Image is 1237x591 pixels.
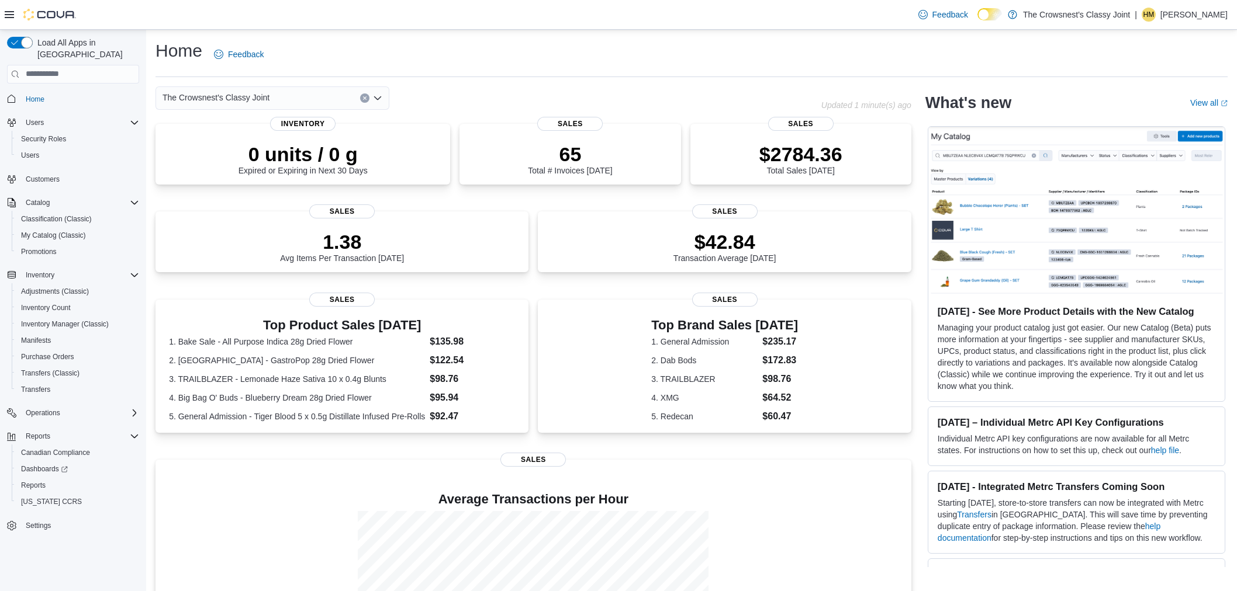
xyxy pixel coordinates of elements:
dd: $64.52 [762,391,798,405]
a: Manifests [16,333,56,347]
h2: What's new [925,93,1011,112]
span: Purchase Orders [16,350,139,364]
div: Total # Invoices [DATE] [528,142,612,175]
button: Catalog [21,196,54,210]
a: Users [16,148,44,162]
p: Individual Metrc API key configurations are now available for all Metrc states. For instructions ... [938,433,1215,456]
a: Dashboards [16,462,72,476]
span: Settings [26,521,51,530]
span: Catalog [26,198,50,207]
a: Transfers [16,383,55,397]
a: Classification (Classic) [16,212,96,226]
span: Inventory [21,268,139,282]
dt: 5. Redecan [651,411,758,422]
span: Customers [26,175,60,184]
h1: Home [156,39,202,62]
p: $42.84 [673,230,776,253]
span: Inventory Manager (Classic) [21,319,109,329]
a: My Catalog (Classic) [16,228,91,242]
button: Promotions [12,244,144,260]
button: Open list of options [373,93,382,103]
span: Operations [21,406,139,420]
span: Reports [16,478,139,492]
p: 65 [528,142,612,166]
dt: 4. XMG [651,392,758,404]
div: Transaction Average [DATE] [673,230,776,263]
p: $2784.36 [759,142,842,166]
span: Home [21,92,139,106]
span: Sales [692,204,758,218]
span: Feedback [932,9,968,20]
p: Managing your product catalog just got easier. Our new Catalog (Beta) puts more information at yo... [938,322,1215,392]
div: Holly McQuarrie [1142,8,1156,22]
a: Canadian Compliance [16,446,95,460]
button: Settings [2,517,144,534]
span: Inventory [26,270,54,280]
dt: 3. TRAILBLAZER - Lemonade Haze Sativa 10 x 0.4g Blunts [169,373,425,385]
span: Security Roles [21,134,66,144]
a: [US_STATE] CCRS [16,495,87,509]
dd: $122.54 [430,353,515,367]
dd: $98.76 [762,372,798,386]
h3: Top Product Sales [DATE] [169,318,515,332]
span: [US_STATE] CCRS [21,497,82,506]
span: Adjustments (Classic) [21,287,89,296]
span: Catalog [21,196,139,210]
span: Inventory Manager (Classic) [16,317,139,331]
div: Avg Items Per Transaction [DATE] [280,230,404,263]
dt: 2. Dab Bods [651,354,758,366]
span: My Catalog (Classic) [21,231,86,240]
button: Classification (Classic) [12,211,144,227]
span: Users [21,116,139,130]
button: [US_STATE] CCRS [12,493,144,510]
span: Dashboards [21,464,68,474]
dt: 5. General Admission - Tiger Blood 5 x 0.5g Distillate Infused Pre-Rolls [169,411,425,422]
button: Users [2,114,144,131]
dt: 4. Big Bag O' Buds - Blueberry Dream 28g Dried Flower [169,392,425,404]
dd: $60.47 [762,409,798,423]
h3: [DATE] – Individual Metrc API Key Configurations [938,416,1215,428]
h3: [DATE] - Integrated Metrc Transfers Coming Soon [938,481,1215,492]
button: Users [12,147,144,164]
p: [PERSON_NAME] [1160,8,1228,22]
span: Canadian Compliance [16,446,139,460]
span: Inventory [270,117,336,131]
span: Dashboards [16,462,139,476]
p: Starting [DATE], store-to-store transfers can now be integrated with Metrc using in [GEOGRAPHIC_D... [938,497,1215,544]
span: Classification (Classic) [16,212,139,226]
button: Transfers (Classic) [12,365,144,381]
span: Reports [21,429,139,443]
dt: 3. TRAILBLAZER [651,373,758,385]
button: Purchase Orders [12,349,144,365]
span: The Crowsnest's Classy Joint [163,91,269,105]
button: Operations [21,406,65,420]
button: Inventory [21,268,59,282]
dd: $172.83 [762,353,798,367]
h3: [DATE] - See More Product Details with the New Catalog [938,305,1215,317]
button: Reports [12,477,144,493]
span: Classification (Classic) [21,214,92,224]
button: Catalog [2,194,144,211]
a: Promotions [16,245,61,259]
span: Security Roles [16,132,139,146]
span: Users [26,118,44,127]
dt: 2. [GEOGRAPHIC_DATA] - GastroPop 28g Dried Flower [169,354,425,366]
span: Settings [21,518,139,533]
button: Canadian Compliance [12,444,144,461]
p: | [1135,8,1137,22]
span: Feedback [228,48,264,60]
span: Dark Mode [977,20,978,21]
span: Transfers [16,383,139,397]
dd: $235.17 [762,335,798,349]
span: Sales [692,293,758,307]
button: Security Roles [12,131,144,147]
span: Sales [309,293,375,307]
button: Reports [21,429,55,443]
dd: $92.47 [430,409,515,423]
dt: 1. General Admission [651,336,758,347]
a: Inventory Manager (Classic) [16,317,113,331]
a: Adjustments (Classic) [16,284,94,298]
a: help file [1151,446,1179,455]
dd: $135.98 [430,335,515,349]
button: Customers [2,171,144,187]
